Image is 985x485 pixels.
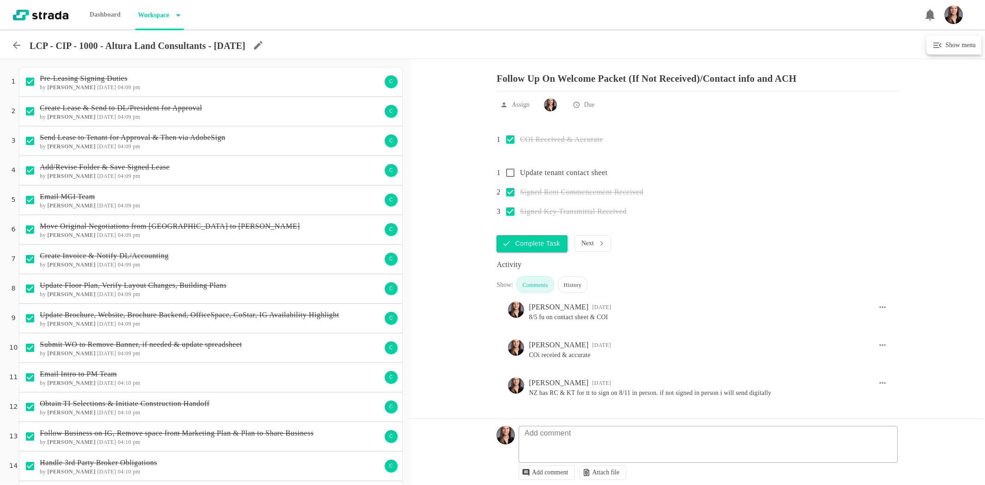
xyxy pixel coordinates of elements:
[30,40,245,51] p: LCP - CIP - 1000 - Altura Land Consultants - [DATE]
[12,254,16,264] p: 7
[9,431,18,442] p: 13
[40,202,381,209] h6: by [DATE] 04:09 pm
[529,302,588,313] div: [PERSON_NAME]
[48,350,96,357] b: [PERSON_NAME]
[13,10,68,20] img: strada-logo
[87,6,123,24] p: Dashboard
[40,309,381,321] p: Update Brochure, Website, Brochure Backend, OfficeSpace, CoStar, IG Availability Highlight
[584,100,595,109] p: Due
[12,136,16,146] p: 3
[496,206,501,217] p: 3
[48,291,96,297] b: [PERSON_NAME]
[40,103,381,114] p: Create Lease & Send to DL/President for Approval
[40,132,381,143] p: Send Lease to Tenant for Approval & Then via AdobeSign
[40,250,381,261] p: Create Invoice & Notify DL/Accounting
[40,191,381,202] p: Email MGI Team
[384,311,399,326] div: C
[384,370,399,385] div: C
[40,221,381,232] p: Move Original Negotiations from [GEOGRAPHIC_DATA] to [PERSON_NAME]
[496,134,501,145] p: 1
[520,428,575,439] p: Add comment
[48,84,96,91] b: [PERSON_NAME]
[384,163,399,178] div: C
[40,321,381,327] h6: by [DATE] 04:09 pm
[496,259,899,270] div: Activity
[40,398,381,409] p: Obtain TI Selections & Initiate Construction Handoff
[520,134,603,145] p: COI Received & Accurate
[40,114,381,120] h6: by [DATE] 04:09 pm
[496,66,899,84] p: Follow Up On Welcome Packet (If Not Received)/Contact info and ACH
[48,173,96,179] b: [PERSON_NAME]
[40,291,381,297] h6: by [DATE] 04:09 pm
[529,388,887,398] pre: NZ has RC & KT for tt to sign on 8/11 in person. if not signed in person i will send digitally
[40,173,381,179] h6: by [DATE] 04:09 pm
[48,380,96,386] b: [PERSON_NAME]
[40,439,381,445] h6: by [DATE] 04:10 pm
[384,252,399,267] div: C
[40,280,381,291] p: Update Floor Plan, Verify Layout Changes, Building Plans
[48,468,96,475] b: [PERSON_NAME]
[384,429,399,444] div: C
[48,232,96,238] b: [PERSON_NAME]
[496,426,515,444] img: Headshot_Vertical.jpg
[40,261,381,268] h6: by [DATE] 04:09 pm
[384,222,399,237] div: C
[529,351,887,360] pre: COi receied & accurate
[496,280,513,293] div: Show:
[12,313,16,323] p: 9
[520,167,608,178] p: Update tenant contact sheet
[9,372,18,382] p: 11
[9,461,18,471] p: 14
[12,284,16,294] p: 8
[40,350,381,357] h6: by [DATE] 04:09 pm
[9,402,18,412] p: 12
[516,276,554,293] div: Comments
[384,281,399,296] div: C
[12,106,16,116] p: 2
[384,104,399,119] div: C
[384,74,399,89] div: C
[529,313,887,322] pre: 8/5 fu on contact sheet & COI
[48,261,96,268] b: [PERSON_NAME]
[496,167,501,178] p: 1
[544,98,557,111] img: Ty Depies
[592,377,611,388] div: 11:46 AM
[508,377,524,394] img: Ty Depies
[520,206,627,217] p: Signed Key Transmittal Received
[40,162,381,173] p: Add/Revise Folder & Save Signed Lease
[384,400,399,414] div: C
[508,339,524,356] img: Ty Depies
[384,133,399,148] div: C
[40,73,381,84] p: Pre-Leasing Signing Duties
[40,457,381,468] p: Handle 3rd Party Broker Obligations
[520,187,644,198] p: Signed Rent Commencement Received
[508,302,524,318] img: Ty Depies
[496,187,501,198] p: 2
[529,339,588,351] div: [PERSON_NAME]
[384,340,399,355] div: C
[40,380,381,386] h6: by [DATE] 04:10 pm
[9,343,18,353] p: 10
[40,409,381,416] h6: by [DATE] 04:10 pm
[592,339,611,351] div: 11:45 AM
[496,235,568,252] button: Complete Task
[12,224,16,235] p: 6
[48,143,96,150] b: [PERSON_NAME]
[135,6,169,24] p: Workspace
[40,232,381,238] h6: by [DATE] 04:09 pm
[40,339,381,350] p: Submit WO to Remove Banner, if needed & update spreadsheet
[512,100,529,109] p: Assign
[48,114,96,120] b: [PERSON_NAME]
[12,195,16,205] p: 5
[944,6,963,24] img: Headshot_Vertical.jpg
[40,468,381,475] h6: by [DATE] 04:10 pm
[40,369,381,380] p: Email Intro to PM Team
[40,84,381,91] h6: by [DATE] 04:09 pm
[592,302,611,313] div: 02:42 PM
[558,276,588,293] div: History
[943,40,976,51] h6: Show menu
[384,459,399,473] div: C
[384,193,399,207] div: C
[48,439,96,445] b: [PERSON_NAME]
[12,77,16,87] p: 1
